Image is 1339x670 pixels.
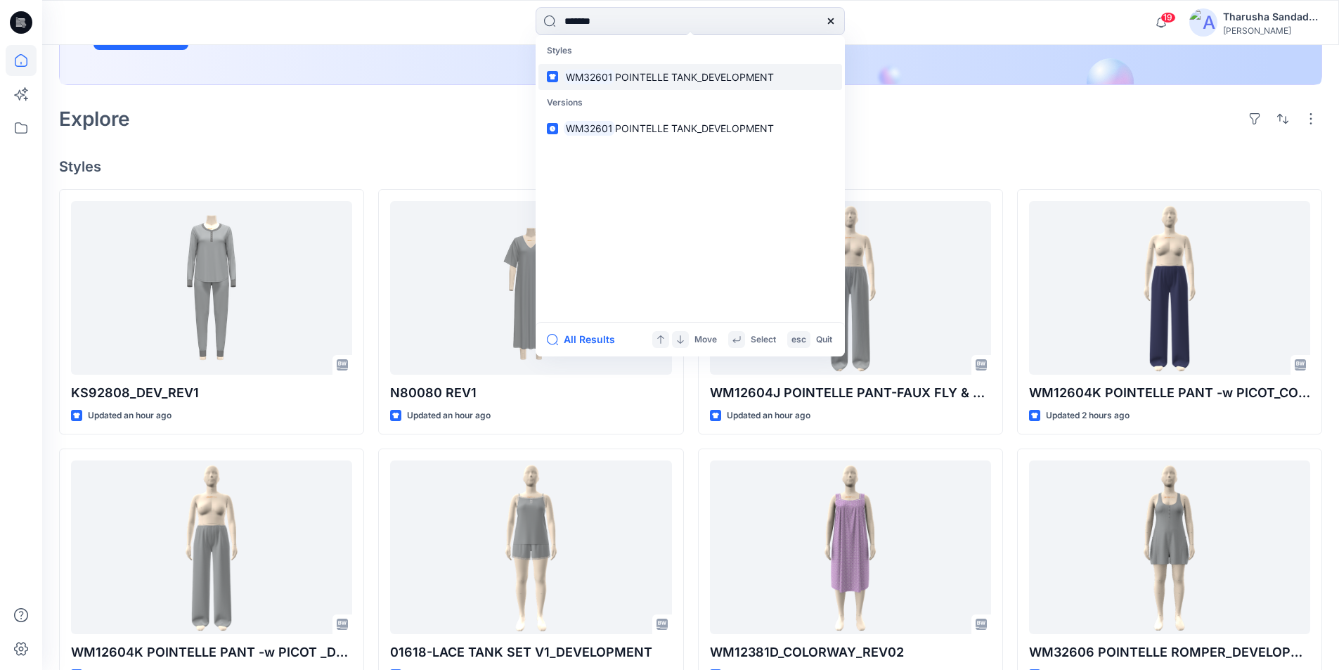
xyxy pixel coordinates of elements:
[390,460,671,634] a: 01618-LACE TANK SET V1_DEVELOPMENT
[1029,460,1310,634] a: WM32606 POINTELLE ROMPER_DEVELOPMENT
[564,69,615,85] mark: WM32601
[59,108,130,130] h2: Explore
[751,333,776,347] p: Select
[407,408,491,423] p: Updated an hour ago
[71,201,352,375] a: KS92808_DEV_REV1
[71,460,352,634] a: WM12604K POINTELLE PANT -w PICOT _DEVELOPMENT
[538,38,842,64] p: Styles
[538,64,842,90] a: WM32601POINTELLE TANK_DEVELOPMENT
[710,643,991,662] p: WM12381D_COLORWAY_REV02
[538,90,842,116] p: Versions
[1189,8,1217,37] img: avatar
[615,122,774,134] span: POINTELLE TANK_DEVELOPMENT
[816,333,832,347] p: Quit
[1029,643,1310,662] p: WM32606 POINTELLE ROMPER_DEVELOPMENT
[1029,201,1310,375] a: WM12604K POINTELLE PANT -w PICOT_COLORWAY
[615,71,774,83] span: POINTELLE TANK_DEVELOPMENT
[390,201,671,375] a: N80080 REV1
[727,408,810,423] p: Updated an hour ago
[1223,8,1321,25] div: Tharusha Sandadeepa
[694,333,717,347] p: Move
[710,460,991,634] a: WM12381D_COLORWAY_REV02
[390,383,671,403] p: N80080 REV1
[791,333,806,347] p: esc
[1160,12,1176,23] span: 19
[71,643,352,662] p: WM12604K POINTELLE PANT -w PICOT _DEVELOPMENT
[564,120,615,136] mark: WM32601
[88,408,172,423] p: Updated an hour ago
[1046,408,1130,423] p: Updated 2 hours ago
[390,643,671,662] p: 01618-LACE TANK SET V1_DEVELOPMENT
[59,158,1322,175] h4: Styles
[1223,25,1321,36] div: [PERSON_NAME]
[1029,383,1310,403] p: WM12604K POINTELLE PANT -w PICOT_COLORWAY
[538,115,842,141] a: WM32601POINTELLE TANK_DEVELOPMENT
[71,383,352,403] p: KS92808_DEV_REV1
[710,383,991,403] p: WM12604J POINTELLE PANT-FAUX FLY & BUTTONS + PICOT_REV1
[547,331,624,348] button: All Results
[710,201,991,375] a: WM12604J POINTELLE PANT-FAUX FLY & BUTTONS + PICOT_REV1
